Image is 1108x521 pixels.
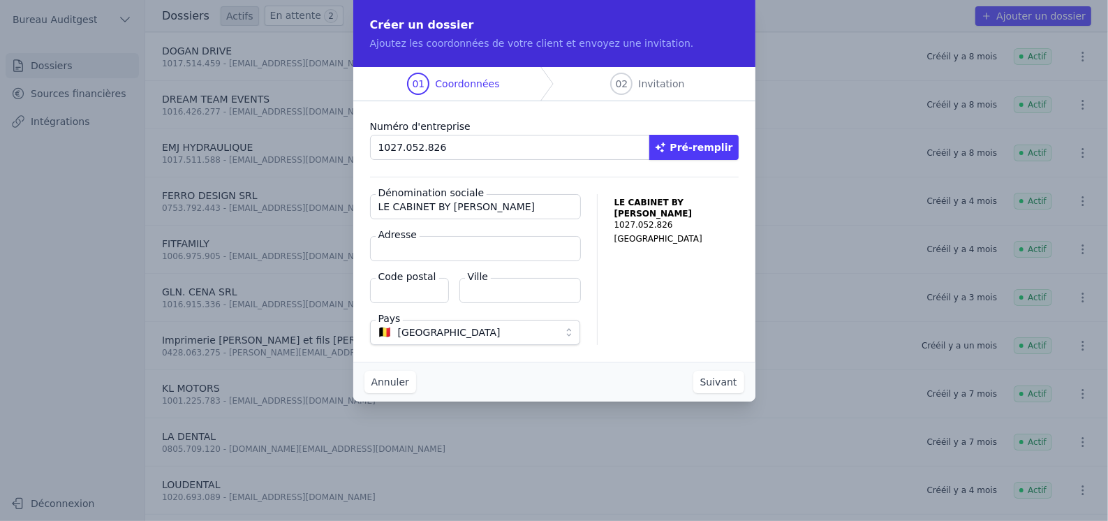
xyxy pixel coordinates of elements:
label: Dénomination sociale [376,186,487,200]
button: Pré-remplir [649,135,739,160]
label: Ville [465,270,492,284]
label: Pays [376,311,404,325]
p: 1027.052.826 [614,219,739,230]
button: Suivant [693,371,744,393]
p: [GEOGRAPHIC_DATA] [614,233,739,244]
nav: Progress [353,67,755,101]
span: Invitation [638,77,684,91]
span: Coordonnées [435,77,499,91]
label: Adresse [376,228,420,242]
h2: Créer un dossier [370,17,739,34]
p: LE CABINET BY [PERSON_NAME] [614,197,739,219]
span: [GEOGRAPHIC_DATA] [398,324,501,341]
label: Code postal [376,270,439,284]
button: Annuler [364,371,416,393]
span: 02 [616,77,628,91]
span: 🇧🇪 [378,328,392,337]
label: Numéro d'entreprise [370,118,739,135]
p: Ajoutez les coordonnées de votre client et envoyez une invitation. [370,36,739,50]
span: 01 [413,77,425,91]
button: 🇧🇪 [GEOGRAPHIC_DATA] [370,320,580,345]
